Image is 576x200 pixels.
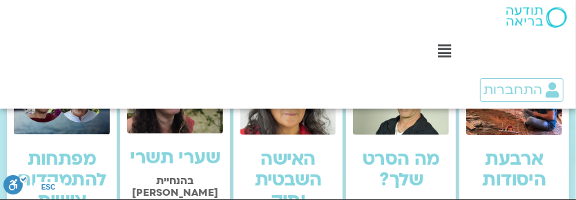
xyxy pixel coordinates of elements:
[127,175,223,199] h2: בהנחיית [PERSON_NAME]
[130,145,220,170] a: שערי תשרי
[480,78,564,102] a: התחברות
[483,147,546,192] a: ארבעת היסודות
[363,147,440,192] a: מה הסרט שלך?
[506,7,567,28] img: תודעה בריאה
[484,82,543,98] span: התחברות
